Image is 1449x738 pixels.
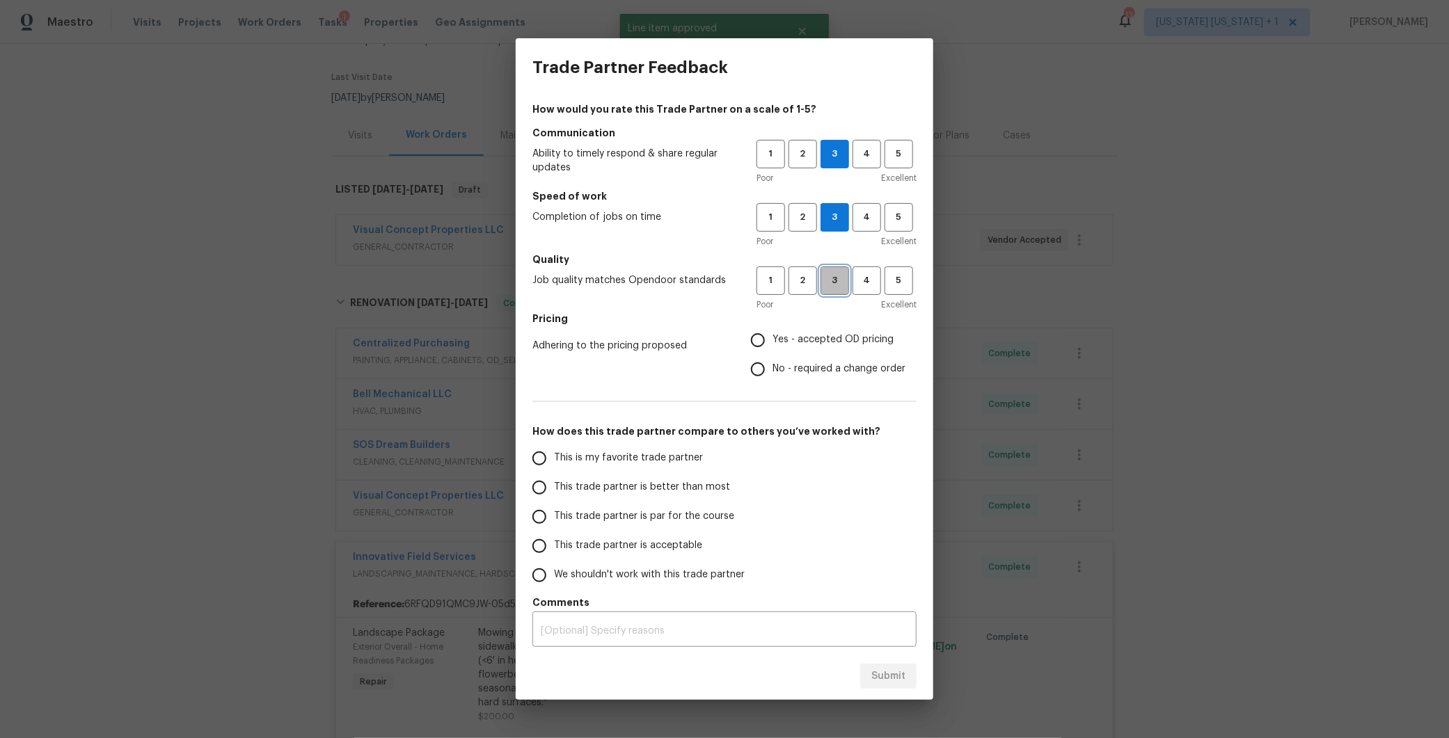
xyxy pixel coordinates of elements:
[854,146,880,162] span: 4
[789,140,817,168] button: 2
[885,140,913,168] button: 5
[757,298,773,312] span: Poor
[758,209,784,225] span: 1
[773,332,894,347] span: Yes - accepted OD pricing
[554,480,730,495] span: This trade partner is better than most
[821,146,848,162] span: 3
[886,273,912,289] span: 5
[757,140,785,168] button: 1
[821,140,849,168] button: 3
[853,203,881,232] button: 4
[554,509,734,524] span: This trade partner is par for the course
[757,266,785,295] button: 1
[532,126,917,140] h5: Communication
[532,102,917,116] h4: How would you rate this Trade Partner on a scale of 1-5?
[532,339,729,353] span: Adhering to the pricing proposed
[881,171,917,185] span: Excellent
[532,252,917,266] h5: Quality
[853,266,881,295] button: 4
[789,203,817,232] button: 2
[773,362,905,376] span: No - required a change order
[532,273,734,287] span: Job quality matches Opendoor standards
[790,273,816,289] span: 2
[757,203,785,232] button: 1
[881,298,917,312] span: Excellent
[554,451,703,465] span: This is my favorite trade partner
[757,171,773,185] span: Poor
[821,203,849,232] button: 3
[532,424,917,438] h5: How does this trade partner compare to others you’ve worked with?
[532,444,917,590] div: How does this trade partner compare to others you’ve worked with?
[885,266,913,295] button: 5
[853,140,881,168] button: 4
[532,312,917,326] h5: Pricing
[821,266,849,295] button: 3
[886,209,912,225] span: 5
[758,146,784,162] span: 1
[554,538,702,553] span: This trade partner is acceptable
[881,234,917,248] span: Excellent
[790,146,816,162] span: 2
[885,203,913,232] button: 5
[854,273,880,289] span: 4
[532,58,728,77] h3: Trade Partner Feedback
[821,209,848,225] span: 3
[532,147,734,175] span: Ability to timely respond & share regular updates
[751,326,917,384] div: Pricing
[790,209,816,225] span: 2
[822,273,848,289] span: 3
[758,273,784,289] span: 1
[532,210,734,224] span: Completion of jobs on time
[886,146,912,162] span: 5
[757,234,773,248] span: Poor
[554,568,745,582] span: We shouldn't work with this trade partner
[789,266,817,295] button: 2
[532,595,917,609] h5: Comments
[854,209,880,225] span: 4
[532,189,917,203] h5: Speed of work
